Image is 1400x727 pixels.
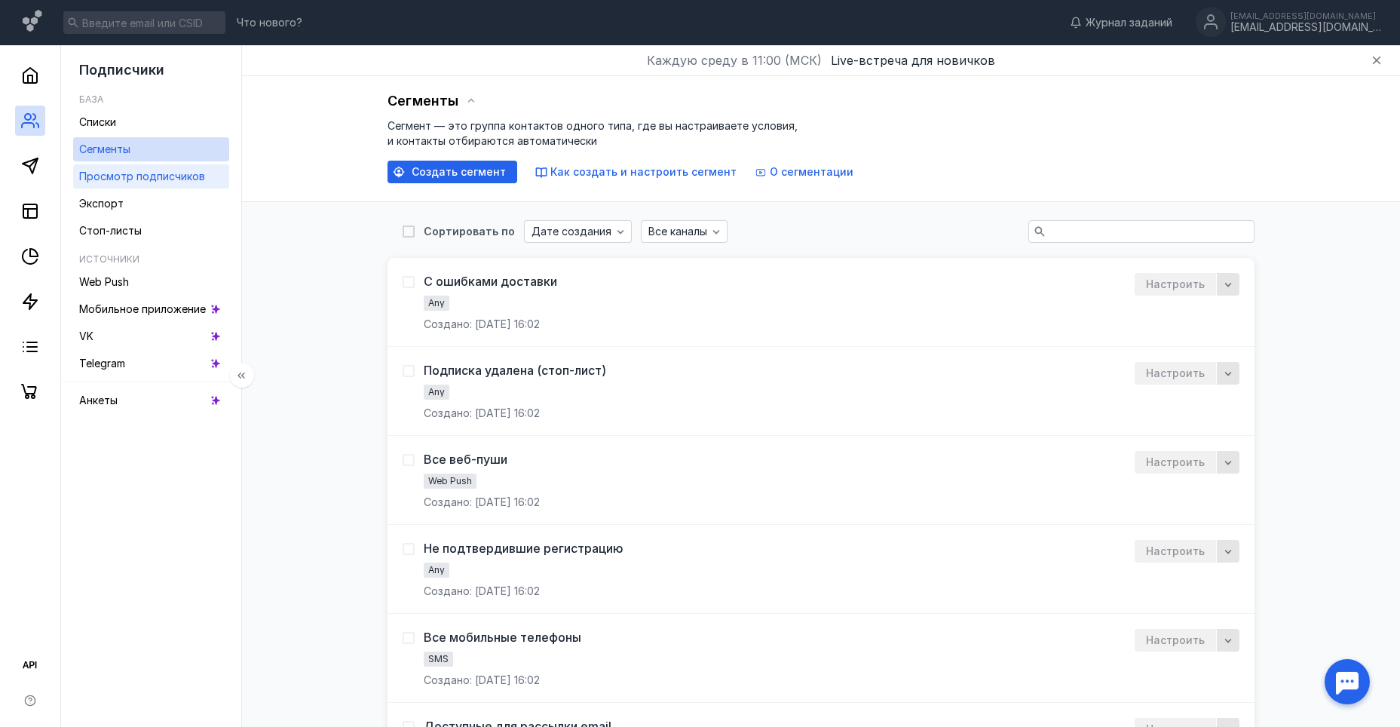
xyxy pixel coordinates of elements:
[424,226,515,237] div: Сортировать по
[79,330,93,342] span: VK
[535,164,737,179] button: Как создать и настроить сегмент
[79,115,116,128] span: Списки
[73,324,229,348] a: VK
[424,406,540,421] span: Создано: [DATE] 16:02
[73,388,229,413] a: Анкеты
[424,273,557,290] a: С ошибками доставки
[73,192,229,216] a: Экспорт
[532,225,611,238] span: Дате создания
[641,220,728,243] button: Все каналы
[73,110,229,134] a: Списки
[388,161,517,183] button: Создать сегмент
[424,274,557,289] div: С ошибками доставки
[648,225,707,238] span: Все каналы
[428,297,445,308] span: Any
[1062,15,1180,30] a: Журнал заданий
[424,673,540,688] span: Создано: [DATE] 16:02
[755,164,853,179] button: О сегментации
[229,17,310,28] a: Что нового?
[424,495,540,510] span: Создано: [DATE] 16:02
[73,270,229,294] a: Web Push
[424,362,606,379] a: Подписка удалена (стоп-лист)
[428,564,445,575] span: Any
[73,164,229,189] a: Просмотр подписчиков
[524,220,632,243] button: Дате создания
[79,302,206,315] span: Мобильное приложение
[79,394,118,406] span: Анкеты
[647,51,822,69] span: Каждую среду в 11:00 (МСК)
[550,165,737,178] span: Как создать и настроить сегмент
[63,11,225,34] input: Введите email или CSID
[424,317,540,332] span: Создано: [DATE] 16:02
[424,540,623,557] a: Не подтвердившие регистрацию
[831,53,995,68] span: Live-встреча для новичков
[770,165,853,178] span: О сегментации
[412,166,506,179] span: Создать сегмент
[79,253,139,265] h5: Источники
[73,137,229,161] a: Сегменты
[424,629,581,646] a: Все мобильные телефоны
[1230,11,1381,20] div: [EMAIL_ADDRESS][DOMAIN_NAME]
[79,94,103,105] h5: База
[424,584,540,599] span: Создано: [DATE] 16:02
[73,351,229,376] a: Telegram
[424,451,507,468] a: Все веб-пуши
[424,363,606,378] div: Подписка удалена (стоп-лист)
[424,452,507,467] div: Все веб-пуши
[73,297,229,321] a: Мобильное приложение
[831,51,995,69] button: Live-встреча для новичков
[237,17,302,28] span: Что нового?
[388,119,798,147] span: Сегмент — это группа контактов одного типа, где вы настраиваете условия, и контакты отбираются ав...
[1230,21,1381,34] div: [EMAIL_ADDRESS][DOMAIN_NAME]
[428,653,449,664] span: SMS
[424,541,623,556] div: Не подтвердившие регистрацию
[1086,15,1172,30] span: Журнал заданий
[388,93,459,109] span: Сегменты
[428,386,445,397] span: Any
[79,170,205,183] span: Просмотр подписчиков
[79,62,164,78] span: Подписчики
[79,143,130,155] span: Сегменты
[79,197,124,210] span: Экспорт
[79,275,129,288] span: Web Push
[79,357,125,370] span: Telegram
[79,224,142,237] span: Стоп-листы
[428,475,472,486] span: Web Push
[73,219,229,243] a: Стоп-листы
